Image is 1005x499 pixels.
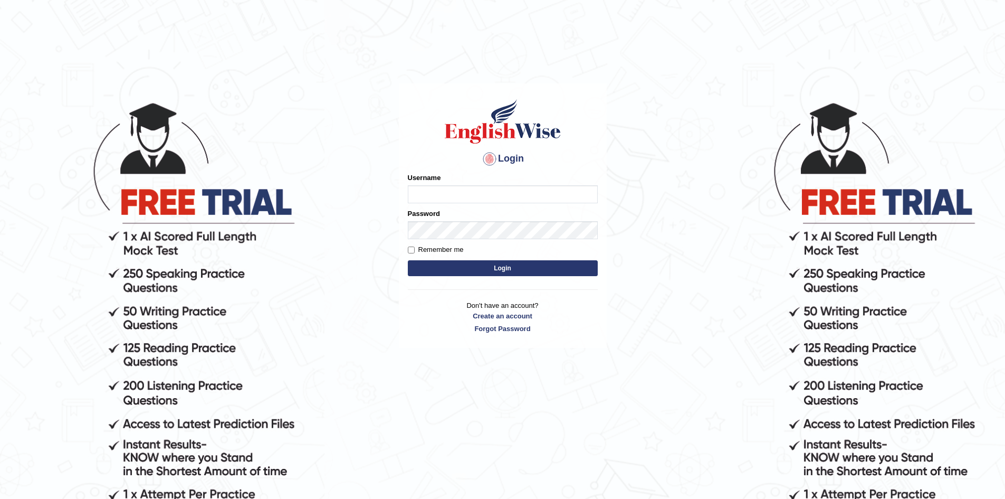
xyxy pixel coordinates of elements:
a: Create an account [408,311,598,321]
label: Remember me [408,244,464,255]
a: Forgot Password [408,324,598,334]
h4: Login [408,150,598,167]
img: Logo of English Wise sign in for intelligent practice with AI [443,98,563,145]
label: Username [408,173,441,183]
button: Login [408,260,598,276]
input: Remember me [408,247,415,253]
p: Don't have an account? [408,300,598,333]
label: Password [408,209,440,219]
